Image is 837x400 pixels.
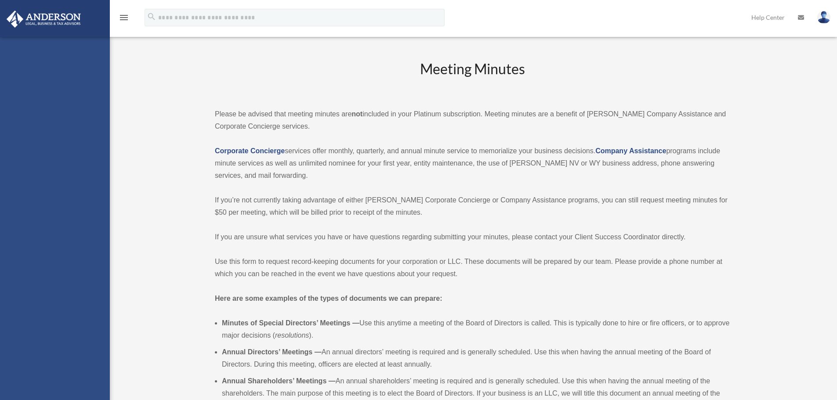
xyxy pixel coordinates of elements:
[215,295,442,302] strong: Here are some examples of the types of documents we can prepare:
[119,12,129,23] i: menu
[817,11,830,24] img: User Pic
[215,59,730,96] h2: Meeting Minutes
[119,15,129,23] a: menu
[215,145,730,182] p: services offer monthly, quarterly, and annual minute service to memorialize your business decisio...
[215,256,730,280] p: Use this form to request record-keeping documents for your corporation or LLC. These documents wi...
[215,108,730,133] p: Please be advised that meeting minutes are included in your Platinum subscription. Meeting minute...
[215,147,285,155] a: Corporate Concierge
[222,377,336,385] b: Annual Shareholders’ Meetings —
[222,317,730,342] li: Use this anytime a meeting of the Board of Directors is called. This is typically done to hire or...
[275,332,309,339] em: resolutions
[595,147,666,155] a: Company Assistance
[147,12,156,22] i: search
[222,348,322,356] b: Annual Directors’ Meetings —
[215,231,730,243] p: If you are unsure what services you have or have questions regarding submitting your minutes, ple...
[222,346,730,371] li: An annual directors’ meeting is required and is generally scheduled. Use this when having the ann...
[351,110,362,118] strong: not
[215,194,730,219] p: If you’re not currently taking advantage of either [PERSON_NAME] Corporate Concierge or Company A...
[222,319,359,327] b: Minutes of Special Directors’ Meetings —
[4,11,83,28] img: Anderson Advisors Platinum Portal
